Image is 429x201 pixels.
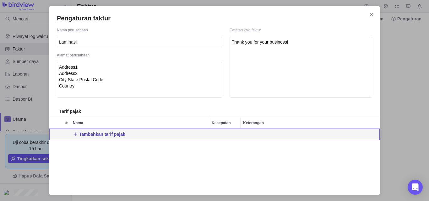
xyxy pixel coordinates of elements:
textarea: Catatan kaki faktur [230,37,372,98]
font: Nama [73,121,83,125]
div: Kecepatan [209,117,240,128]
font: Nama perusahaan [57,28,88,32]
font: Tarif pajak [59,109,81,114]
div: Buka Interkom Messenger [408,180,423,195]
input: Nama perusahaan [57,37,222,47]
h2: Pengaturan faktur [57,14,372,23]
div: Tambahkan Baru [49,129,380,140]
div: Pengaturan faktur [49,6,380,195]
font: # [65,121,68,125]
span: Tambahkan tarif pajak [73,130,125,139]
font: Keterangan [243,121,264,125]
textarea: Alamat perusahaan [57,62,222,98]
font: Kecepatan [212,121,231,125]
font: Catatan kaki faktur [230,28,261,32]
font: Tambahkan tarif pajak [79,132,125,137]
div: Keterangan [241,117,380,128]
div: jaringan [49,129,380,187]
font: Alamat perusahaan [57,53,90,57]
span: Menutup [367,10,376,19]
div: Nama [70,117,209,128]
font: Pengaturan faktur [57,15,111,22]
